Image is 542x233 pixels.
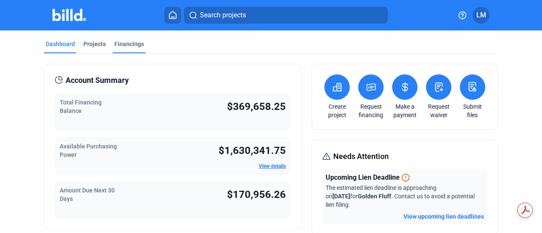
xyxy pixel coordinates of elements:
[332,193,350,200] span: [DATE]
[259,163,286,169] a: View details
[424,102,454,119] a: Request waiver
[60,143,117,158] span: Available Purchasing Power
[53,9,86,21] img: Billd Company Logo
[476,10,486,20] span: LM
[458,102,487,119] a: Submit files
[60,99,102,114] span: Total Financing Balance
[227,189,286,200] span: $170,956.26
[356,102,386,119] a: Request financing
[326,184,475,208] span: The estimated lien deadline is approaching on for . Contact us to avoid a potential lien filing.
[83,40,106,48] div: Projects
[114,40,144,48] div: Financings
[184,7,388,24] button: Search projects
[326,173,400,183] span: Upcoming Lien Deadline
[218,145,286,156] span: $1,630,341.75
[227,101,286,112] span: $369,658.25
[60,187,115,202] span: Amount Due Next 30 Days
[473,7,489,24] button: LM
[390,102,420,119] a: Make a payment
[404,212,484,221] button: View upcoming lien deadlines
[46,40,75,48] div: Dashboard
[322,102,352,119] a: Create project
[333,151,389,162] span: Needs Attention
[200,10,246,20] span: Search projects
[358,193,391,200] span: Golden Fluff
[66,74,129,86] span: Account Summary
